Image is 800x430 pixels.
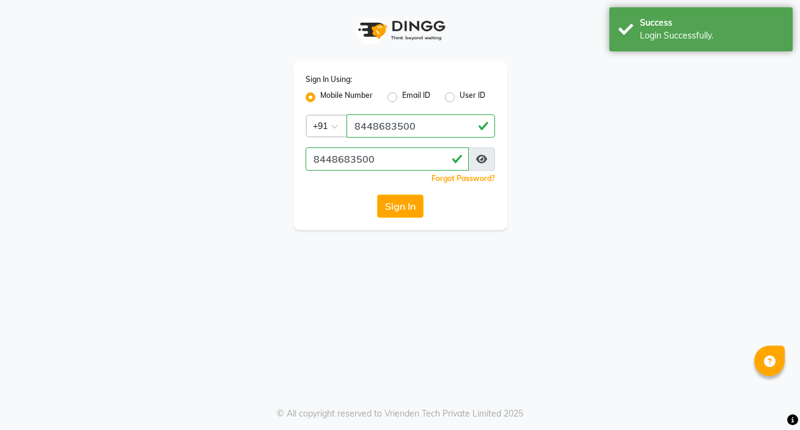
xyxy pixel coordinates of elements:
[431,174,495,183] a: Forgot Password?
[749,381,788,418] iframe: chat widget
[402,90,430,105] label: Email ID
[460,90,485,105] label: User ID
[320,90,373,105] label: Mobile Number
[640,17,783,29] div: Success
[351,12,449,48] img: logo1.svg
[640,29,783,42] div: Login Successfully.
[306,147,469,171] input: Username
[347,114,495,138] input: Username
[306,74,352,85] label: Sign In Using:
[377,195,424,218] button: Sign In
